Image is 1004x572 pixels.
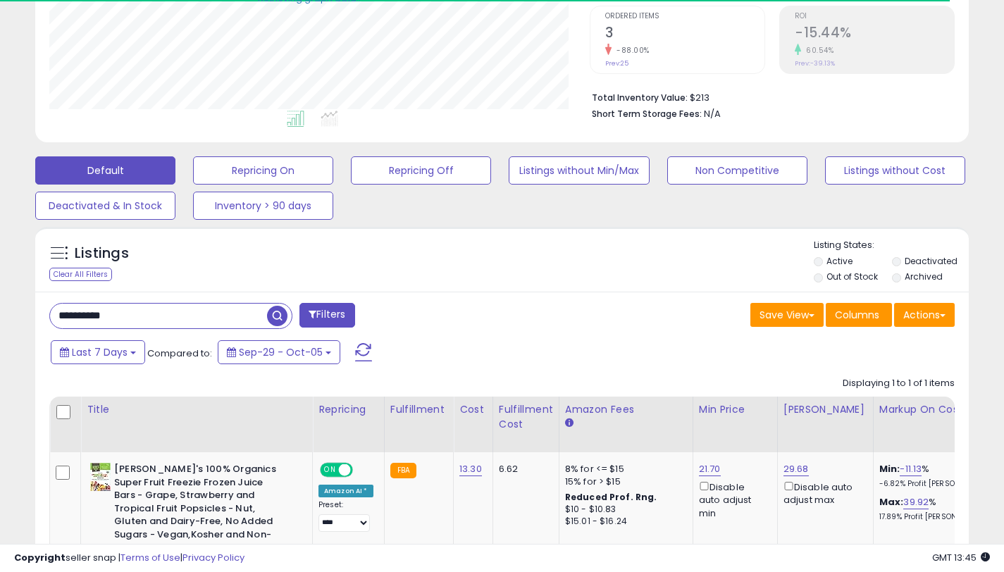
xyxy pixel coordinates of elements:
[49,268,112,281] div: Clear All Filters
[605,25,764,44] h2: 3
[801,45,833,56] small: 60.54%
[90,463,111,491] img: 51F1QadK1pL._SL40_.jpg
[783,462,809,476] a: 29.68
[750,303,824,327] button: Save View
[87,402,306,417] div: Title
[592,108,702,120] b: Short Term Storage Fees:
[704,107,721,120] span: N/A
[351,464,373,476] span: OFF
[182,551,244,564] a: Privacy Policy
[592,92,688,104] b: Total Inventory Value:
[218,340,340,364] button: Sep-29 - Oct-05
[390,402,447,417] div: Fulfillment
[825,156,965,185] button: Listings without Cost
[605,59,628,68] small: Prev: 25
[932,551,990,564] span: 2025-10-14 13:45 GMT
[565,491,657,503] b: Reduced Prof. Rng.
[318,485,373,497] div: Amazon AI *
[826,303,892,327] button: Columns
[879,462,900,475] b: Min:
[193,192,333,220] button: Inventory > 90 days
[299,303,354,328] button: Filters
[351,156,491,185] button: Repricing Off
[879,402,1001,417] div: Markup on Cost
[605,13,764,20] span: Ordered Items
[826,255,853,267] label: Active
[51,340,145,364] button: Last 7 Days
[879,495,904,509] b: Max:
[699,402,771,417] div: Min Price
[35,156,175,185] button: Default
[879,512,996,522] p: 17.89% Profit [PERSON_NAME]
[120,551,180,564] a: Terms of Use
[147,347,212,360] span: Compared to:
[75,244,129,263] h5: Listings
[565,402,687,417] div: Amazon Fees
[509,156,649,185] button: Listings without Min/Max
[459,402,487,417] div: Cost
[900,462,922,476] a: -11.13
[903,495,929,509] a: 39.92
[14,551,66,564] strong: Copyright
[795,59,835,68] small: Prev: -39.13%
[318,402,378,417] div: Repricing
[783,402,867,417] div: [PERSON_NAME]
[565,463,682,475] div: 8% for <= $15
[835,308,879,322] span: Columns
[239,345,323,359] span: Sep-29 - Oct-05
[699,462,721,476] a: 21.70
[905,255,957,267] label: Deactivated
[795,13,954,20] span: ROI
[318,500,373,532] div: Preset:
[72,345,128,359] span: Last 7 Days
[879,479,996,489] p: -6.82% Profit [PERSON_NAME]
[565,504,682,516] div: $10 - $10.83
[565,475,682,488] div: 15% for > $15
[499,402,553,432] div: Fulfillment Cost
[795,25,954,44] h2: -15.44%
[459,462,482,476] a: 13.30
[783,479,862,506] div: Disable auto adjust max
[592,88,944,105] li: $213
[667,156,807,185] button: Non Competitive
[565,417,574,430] small: Amazon Fees.
[905,271,943,282] label: Archived
[879,496,996,522] div: %
[894,303,955,327] button: Actions
[814,239,969,252] p: Listing States:
[843,377,955,390] div: Displaying 1 to 1 of 1 items
[14,552,244,565] div: seller snap | |
[499,463,548,475] div: 6.62
[826,271,878,282] label: Out of Stock
[114,463,285,571] b: [PERSON_NAME]'s 100% Organics Super Fruit Freezie Frozen Juice Bars - Grape, Strawberry and Tropi...
[193,156,333,185] button: Repricing On
[35,192,175,220] button: Deactivated & In Stock
[699,479,767,520] div: Disable auto adjust min
[879,463,996,489] div: %
[390,463,416,478] small: FBA
[321,464,339,476] span: ON
[565,516,682,528] div: $15.01 - $16.24
[612,45,650,56] small: -88.00%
